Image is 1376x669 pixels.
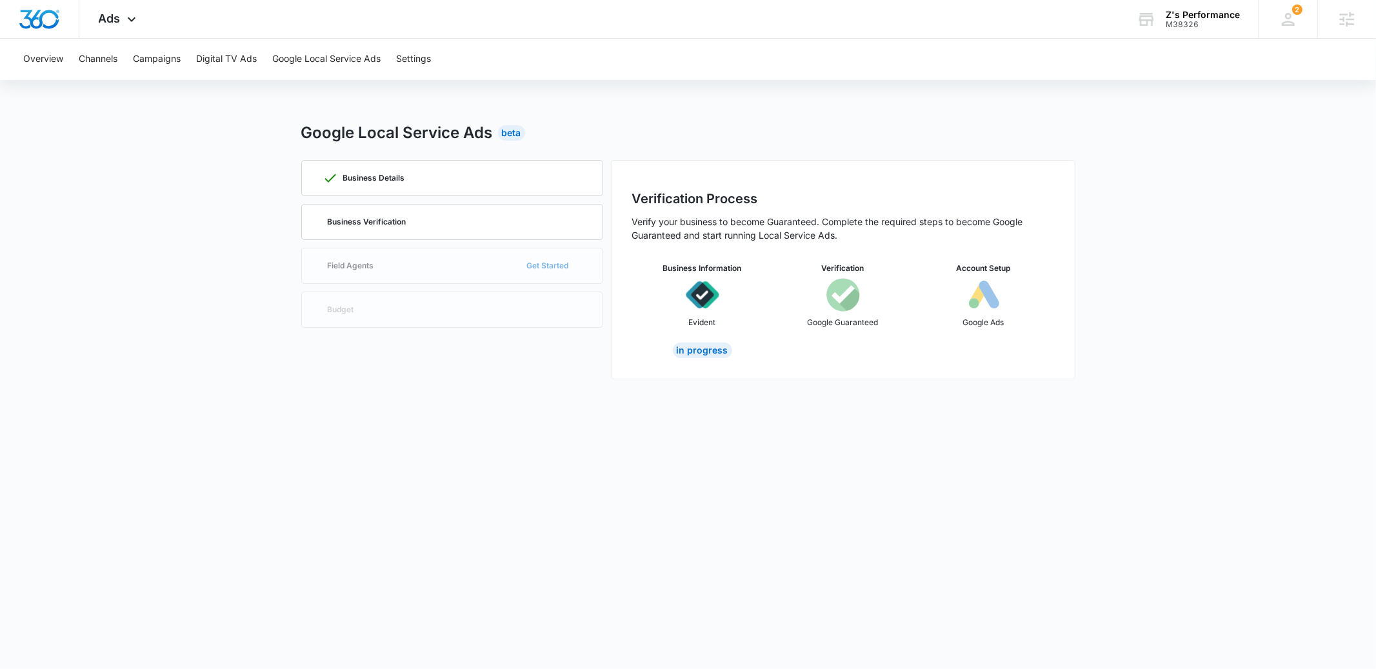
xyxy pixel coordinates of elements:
[1292,5,1302,15] div: notifications count
[301,204,603,240] a: Business Verification
[957,263,1011,274] h3: Account Setup
[272,39,381,80] button: Google Local Service Ads
[673,343,732,358] div: In Progress
[23,39,63,80] button: Overview
[301,121,493,145] h2: Google Local Service Ads
[328,218,406,226] p: Business Verification
[808,317,879,328] p: Google Guaranteed
[967,278,1001,312] img: icon-googleAds-b.svg
[343,174,405,182] p: Business Details
[196,39,257,80] button: Digital TV Ads
[632,189,1054,208] h2: Verification Process
[822,263,864,274] h3: Verification
[99,12,121,25] span: Ads
[963,317,1004,328] p: Google Ads
[663,263,742,274] h3: Business Information
[1166,20,1240,29] div: account id
[79,39,117,80] button: Channels
[1292,5,1302,15] span: 2
[498,125,525,141] div: Beta
[301,160,603,196] a: Business Details
[632,215,1054,242] p: Verify your business to become Guaranteed. Complete the required steps to become Google Guarantee...
[396,39,431,80] button: Settings
[826,278,860,312] img: icon-googleGuaranteed.svg
[689,317,716,328] p: Evident
[133,39,181,80] button: Campaigns
[1166,10,1240,20] div: account name
[686,278,719,312] img: icon-evident.svg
